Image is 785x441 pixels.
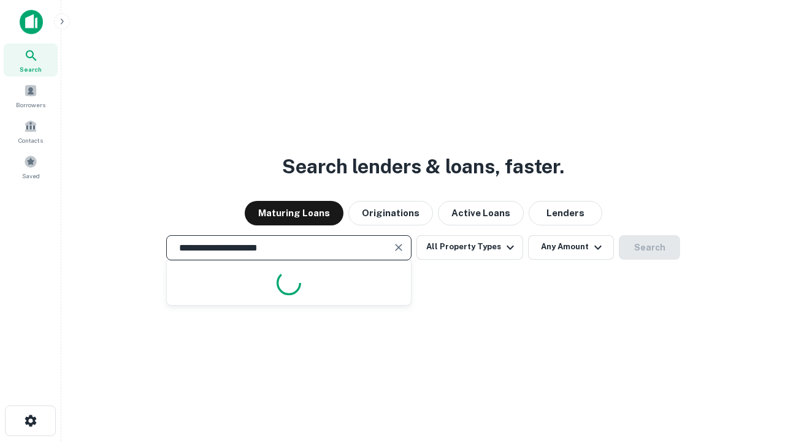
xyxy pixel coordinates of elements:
[348,201,433,225] button: Originations
[20,64,42,74] span: Search
[22,171,40,181] span: Saved
[438,201,524,225] button: Active Loans
[4,150,58,183] a: Saved
[20,10,43,34] img: capitalize-icon.png
[4,115,58,148] a: Contacts
[282,152,564,181] h3: Search lenders & loans, faster.
[4,43,58,77] a: Search
[4,79,58,112] a: Borrowers
[528,235,614,260] button: Any Amount
[724,343,785,402] iframe: Chat Widget
[18,135,43,145] span: Contacts
[529,201,602,225] button: Lenders
[16,100,45,110] span: Borrowers
[245,201,343,225] button: Maturing Loans
[416,235,523,260] button: All Property Types
[390,239,407,256] button: Clear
